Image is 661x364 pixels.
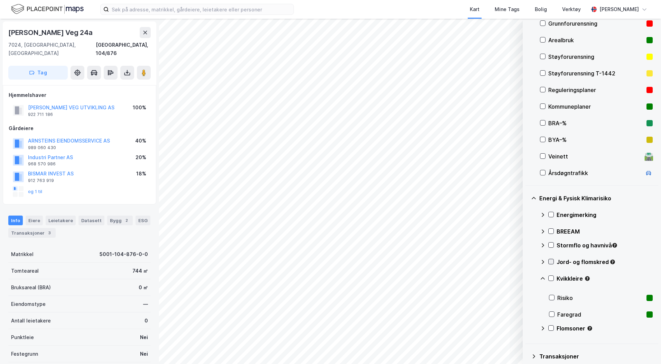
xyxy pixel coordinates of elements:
[557,211,653,219] div: Energimerking
[557,310,644,319] div: Faregrad
[562,5,581,13] div: Verktøy
[132,267,148,275] div: 744 ㎡
[109,4,294,15] input: Søk på adresse, matrikkel, gårdeiere, leietakere eller personer
[557,324,653,333] div: Flomsoner
[143,300,148,308] div: —
[46,229,53,236] div: 3
[11,317,51,325] div: Antall leietakere
[548,102,644,111] div: Kommuneplaner
[8,228,56,238] div: Transaksjoner
[548,86,644,94] div: Reguleringsplaner
[26,216,43,225] div: Eiere
[644,152,653,161] div: 🛣️
[135,137,146,145] div: 40%
[136,170,146,178] div: 18%
[8,216,23,225] div: Info
[557,274,653,283] div: Kvikkleire
[548,19,644,28] div: Grunnforurensning
[535,5,547,13] div: Bolig
[28,178,54,183] div: 912 763 919
[78,216,104,225] div: Datasett
[133,103,146,112] div: 100%
[107,216,133,225] div: Bygg
[539,352,653,361] div: Transaksjoner
[123,217,130,224] div: 2
[136,216,150,225] div: ESG
[612,242,618,248] div: Tooltip anchor
[100,250,148,258] div: 5001-104-876-0-0
[557,294,644,302] div: Risiko
[11,250,34,258] div: Matrikkel
[11,350,38,358] div: Festegrunn
[11,283,51,292] div: Bruksareal (BRA)
[548,53,644,61] div: Støyforurensning
[11,3,84,15] img: logo.f888ab2527a4732fd821a326f86c7f29.svg
[28,112,53,117] div: 922 711 186
[548,136,644,144] div: BYA–%
[145,317,148,325] div: 0
[609,259,616,265] div: Tooltip anchor
[8,41,96,57] div: 7024, [GEOGRAPHIC_DATA], [GEOGRAPHIC_DATA]
[8,66,68,80] button: Tag
[548,119,644,127] div: BRA–%
[548,152,642,161] div: Veinett
[557,241,653,249] div: Stormflo og havnivå
[557,258,653,266] div: Jord- og flomskred
[599,5,639,13] div: [PERSON_NAME]
[626,331,661,364] iframe: Chat Widget
[587,325,593,331] div: Tooltip anchor
[46,216,76,225] div: Leietakere
[9,124,150,133] div: Gårdeiere
[140,350,148,358] div: Nei
[548,69,644,78] div: Støyforurensning T-1442
[495,5,520,13] div: Mine Tags
[11,267,39,275] div: Tomteareal
[96,41,151,57] div: [GEOGRAPHIC_DATA], 104/876
[139,283,148,292] div: 0 ㎡
[470,5,480,13] div: Kart
[140,333,148,342] div: Nei
[11,333,34,342] div: Punktleie
[11,300,46,308] div: Eiendomstype
[28,161,56,167] div: 968 570 986
[584,275,590,282] div: Tooltip anchor
[539,194,653,202] div: Energi & Fysisk Klimarisiko
[626,331,661,364] div: Kontrollprogram for chat
[9,91,150,99] div: Hjemmelshaver
[8,27,94,38] div: [PERSON_NAME] Veg 24a
[548,36,644,44] div: Arealbruk
[557,227,653,236] div: BREEAM
[28,145,56,151] div: 989 060 430
[548,169,642,177] div: Årsdøgntrafikk
[136,153,146,162] div: 20%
